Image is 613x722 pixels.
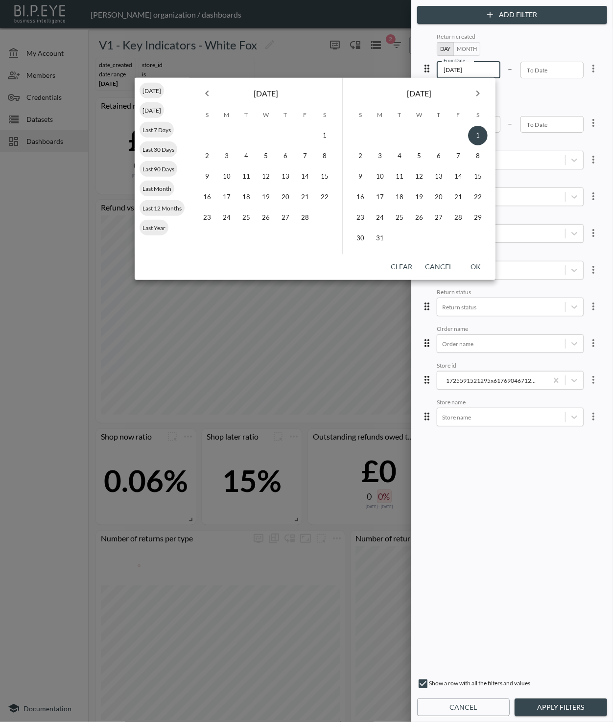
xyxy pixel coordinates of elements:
[217,208,236,228] button: 24
[256,167,276,186] button: 12
[140,181,174,196] div: Last Month
[508,63,513,74] p: –
[140,102,164,118] div: [DATE]
[508,117,513,129] p: –
[437,141,584,151] div: Return type
[468,146,488,166] button: 8
[197,84,217,103] button: Previous month
[584,260,603,279] button: more
[140,145,177,153] span: Last 30 Days
[437,178,584,187] div: Shipping status
[197,187,217,207] button: 16
[468,126,488,145] button: 1
[140,224,168,231] span: Last Year
[584,370,603,390] button: more
[140,165,177,172] span: Last 90 Days
[429,187,448,207] button: 20
[409,208,429,228] button: 26
[351,187,370,207] button: 16
[197,208,217,228] button: 23
[237,105,255,125] span: Tuesday
[198,105,216,125] span: Sunday
[315,146,334,166] button: 8
[257,105,275,125] span: Wednesday
[448,187,468,207] button: 21
[584,333,603,353] button: more
[468,187,488,207] button: 22
[584,186,603,206] button: more
[217,187,236,207] button: 17
[140,87,164,94] span: [DATE]
[584,223,603,243] button: more
[295,146,315,166] button: 7
[140,204,185,211] span: Last 12 Months
[390,146,409,166] button: 4
[256,208,276,228] button: 26
[437,62,500,78] input: YYYY-MM-DD
[386,258,417,276] button: Clear
[276,187,295,207] button: 20
[140,220,168,235] div: Last Year
[256,146,276,166] button: 5
[584,113,603,133] button: more
[584,150,603,169] button: more
[409,146,429,166] button: 5
[417,6,607,24] button: Add Filter
[236,187,256,207] button: 18
[520,62,584,78] input: YYYY-MM-DD
[351,167,370,186] button: 9
[417,678,607,694] div: Show a row with all the filters and values
[515,699,607,717] button: Apply Filters
[437,288,584,298] div: Return status
[448,146,468,166] button: 7
[421,258,456,276] button: Cancel
[390,167,409,186] button: 11
[370,167,390,186] button: 10
[437,362,584,371] div: Store id
[584,59,603,78] button: more
[430,105,448,125] span: Thursday
[140,185,174,192] span: Last Month
[468,208,488,228] button: 29
[429,146,448,166] button: 6
[469,105,487,125] span: Saturday
[442,375,542,386] div: 1725591521295x617690467129098200
[276,167,295,186] button: 13
[437,362,603,390] div: 1725591521295x617690467129098200
[437,42,454,56] button: Day
[370,187,390,207] button: 17
[444,57,465,64] label: From Date
[437,325,584,334] div: Order name
[370,208,390,228] button: 24
[409,167,429,186] button: 12
[316,105,333,125] span: Saturday
[352,105,369,125] span: Sunday
[351,146,370,166] button: 2
[453,42,480,56] button: Month
[520,116,584,133] input: YYYY-MM-DD
[409,187,429,207] button: 19
[140,126,174,133] span: Last 7 Days
[140,141,177,157] div: Last 30 Days
[295,208,315,228] button: 28
[468,167,488,186] button: 15
[371,105,389,125] span: Monday
[390,208,409,228] button: 25
[295,167,315,186] button: 14
[236,208,256,228] button: 25
[256,187,276,207] button: 19
[370,229,390,248] button: 31
[218,105,236,125] span: Monday
[437,87,584,96] div: Return closed
[236,146,256,166] button: 4
[390,187,409,207] button: 18
[410,105,428,125] span: Wednesday
[584,297,603,316] button: more
[448,208,468,228] button: 28
[584,407,603,426] button: more
[140,83,164,98] div: [DATE]
[236,167,256,186] button: 11
[277,105,294,125] span: Thursday
[315,126,334,145] button: 1
[449,105,467,125] span: Friday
